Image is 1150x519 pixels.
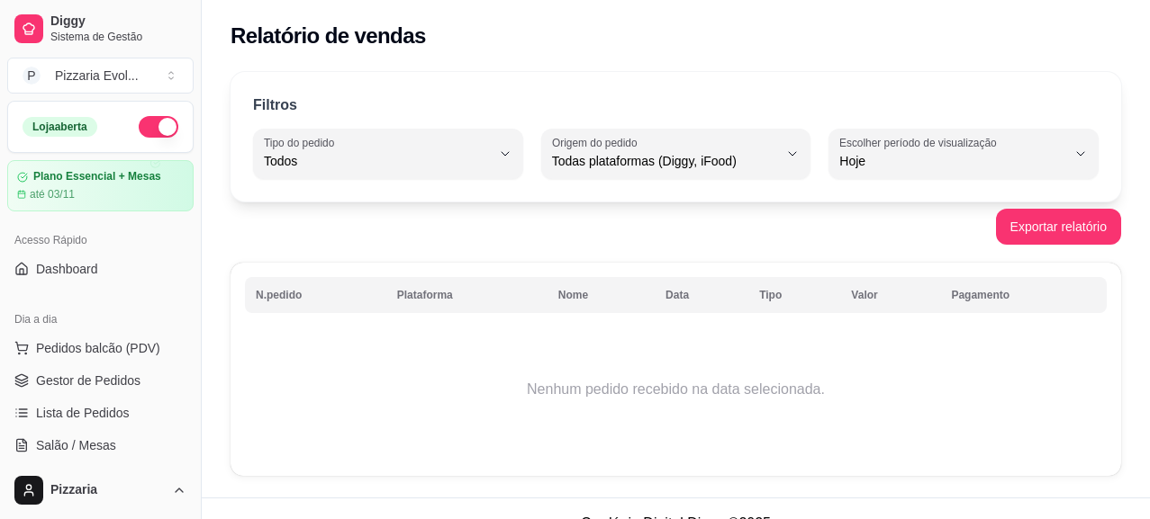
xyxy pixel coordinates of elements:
a: Gestor de Pedidos [7,366,194,395]
a: DiggySistema de Gestão [7,7,194,50]
button: Origem do pedidoTodas plataformas (Diggy, iFood) [541,129,811,179]
span: Salão / Mesas [36,436,116,454]
button: Pizzaria [7,469,194,512]
article: Plano Essencial + Mesas [33,170,161,183]
div: Pizzaria Evol ... [55,67,139,85]
span: Sistema de Gestão [50,30,186,44]
article: até 03/11 [30,187,75,201]
button: Select a team [7,58,194,94]
button: Tipo do pedidoTodos [253,129,523,179]
span: Gestor de Pedidos [36,371,140,389]
span: Pizzaria [50,482,165,498]
div: Acesso Rápido [7,226,194,255]
label: Escolher período de visualização [839,135,1002,150]
span: P [23,67,41,85]
a: Dashboard [7,255,194,283]
button: Pedidos balcão (PDV) [7,334,194,362]
th: Nome [548,277,655,313]
th: Tipo [748,277,840,313]
span: Lista de Pedidos [36,404,130,422]
a: Salão / Mesas [7,431,194,460]
th: Pagamento [940,277,1107,313]
h2: Relatório de vendas [231,22,426,50]
td: Nenhum pedido recebido na data selecionada. [245,318,1107,461]
a: Lista de Pedidos [7,398,194,427]
button: Alterar Status [139,116,178,138]
span: Hoje [839,152,1066,170]
th: Valor [840,277,940,313]
label: Origem do pedido [552,135,643,150]
span: Diggy [50,13,186,30]
th: Plataforma [386,277,548,313]
label: Tipo do pedido [264,135,340,150]
p: Filtros [253,94,297,116]
th: Data [655,277,748,313]
span: Pedidos balcão (PDV) [36,339,160,357]
span: Todas plataformas (Diggy, iFood) [552,152,779,170]
div: Loja aberta [23,117,97,137]
span: Todos [264,152,491,170]
th: N.pedido [245,277,386,313]
span: Dashboard [36,260,98,278]
button: Exportar relatório [996,209,1121,245]
div: Dia a dia [7,305,194,334]
button: Escolher período de visualizaçãoHoje [829,129,1099,179]
a: Plano Essencial + Mesasaté 03/11 [7,160,194,211]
